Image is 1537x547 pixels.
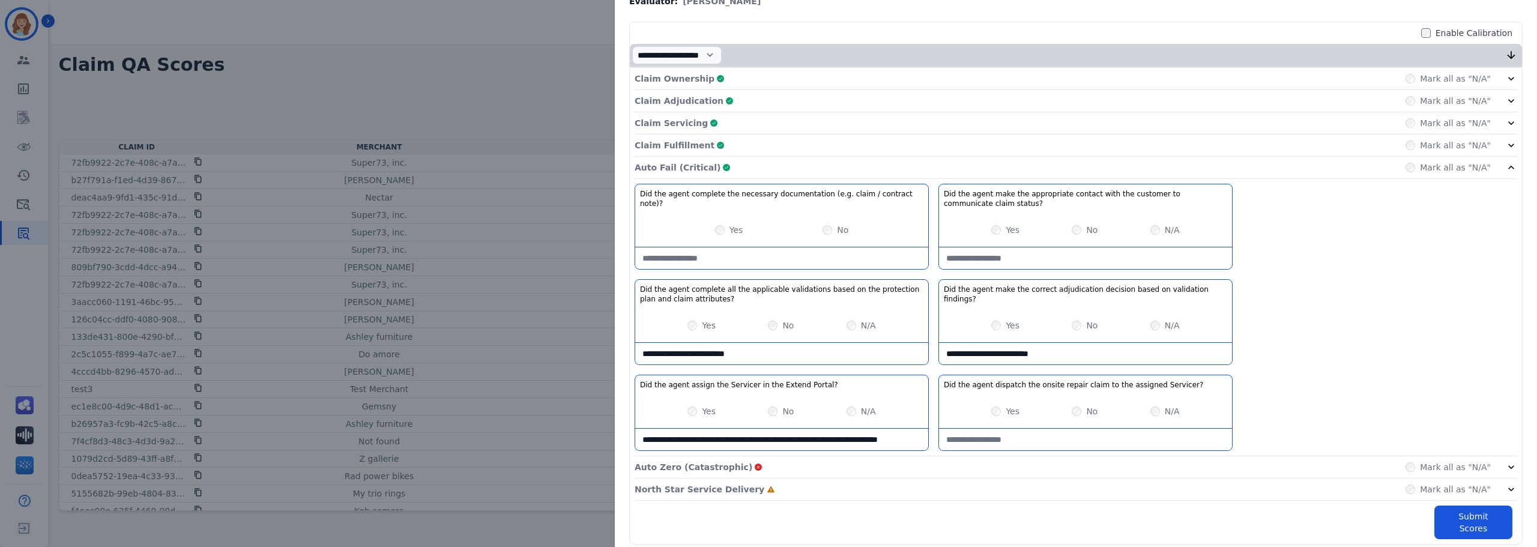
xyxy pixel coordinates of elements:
[1086,405,1098,417] label: No
[640,285,923,304] h3: Did the agent complete all the applicable validations based on the protection plan and claim attr...
[861,405,876,417] label: N/A
[702,319,716,331] label: Yes
[635,461,752,473] p: Auto Zero (Catastrophic)
[1086,319,1098,331] label: No
[1420,117,1491,129] label: Mark all as "N/A"
[1006,319,1019,331] label: Yes
[944,285,1227,304] h3: Did the agent make the correct adjudication decision based on validation findings?
[635,483,764,495] p: North Star Service Delivery
[635,95,723,107] p: Claim Adjudication
[861,319,876,331] label: N/A
[1420,162,1491,174] label: Mark all as "N/A"
[1086,224,1098,236] label: No
[702,405,716,417] label: Yes
[635,139,714,151] p: Claim Fulfillment
[635,117,708,129] p: Claim Servicing
[640,189,923,208] h3: Did the agent complete the necessary documentation (e.g. claim / contract note)?
[1165,224,1180,236] label: N/A
[782,319,794,331] label: No
[1006,405,1019,417] label: Yes
[635,162,720,174] p: Auto Fail (Critical)
[944,189,1227,208] h3: Did the agent make the appropriate contact with the customer to communicate claim status?
[1420,95,1491,107] label: Mark all as "N/A"
[1165,319,1180,331] label: N/A
[837,224,848,236] label: No
[1420,483,1491,495] label: Mark all as "N/A"
[944,380,1203,390] h3: Did the agent dispatch the onsite repair claim to the assigned Servicer?
[782,405,794,417] label: No
[1420,461,1491,473] label: Mark all as "N/A"
[640,380,838,390] h3: Did the agent assign the Servicer in the Extend Portal?
[1420,139,1491,151] label: Mark all as "N/A"
[729,224,743,236] label: Yes
[635,73,714,85] p: Claim Ownership
[1436,27,1512,39] label: Enable Calibration
[1165,405,1180,417] label: N/A
[1006,224,1019,236] label: Yes
[1420,73,1491,85] label: Mark all as "N/A"
[1434,506,1512,539] button: Submit Scores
